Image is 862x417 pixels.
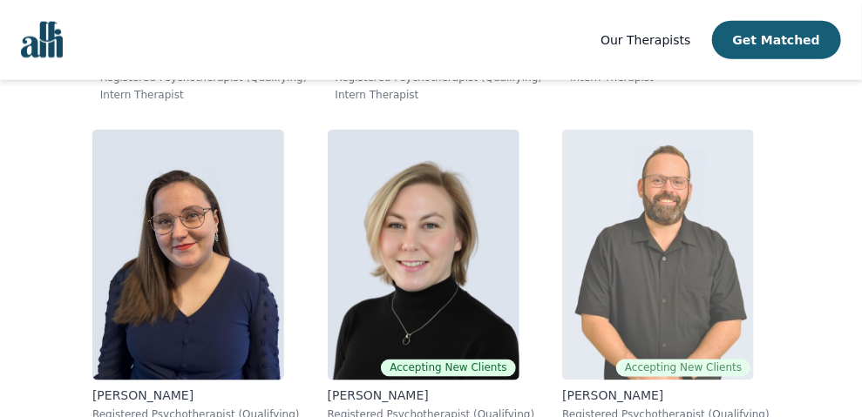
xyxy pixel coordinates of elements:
[328,387,535,405] p: [PERSON_NAME]
[601,33,690,47] span: Our Therapists
[21,22,63,58] img: alli logo
[336,88,543,102] p: Intern Therapist
[92,387,300,405] p: [PERSON_NAME]
[100,88,308,102] p: Intern Therapist
[92,130,284,380] img: Vanessa_McCulloch
[562,387,770,405] p: [PERSON_NAME]
[328,130,519,380] img: Jocelyn_Crawford
[616,360,750,377] span: Accepting New Clients
[712,21,841,59] button: Get Matched
[562,130,754,380] img: Josh_Cadieux
[381,360,515,377] span: Accepting New Clients
[601,30,690,50] a: Our Therapists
